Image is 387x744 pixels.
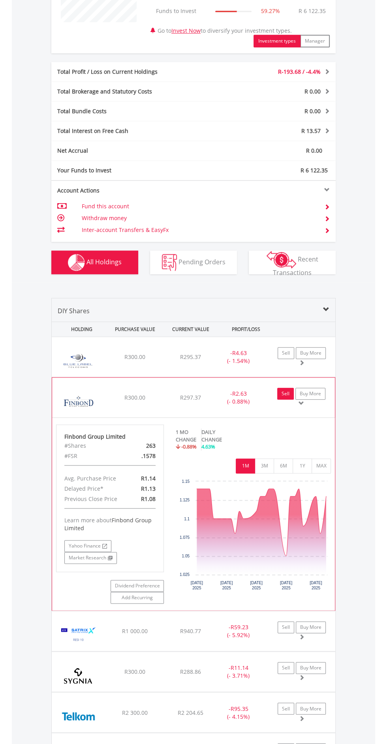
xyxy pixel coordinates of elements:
span: R-193.68 / -4.4% [278,68,321,75]
text: 1.15 [182,479,190,484]
button: Pending Orders [150,250,237,274]
span: R4.63 [232,349,247,357]
div: - (- 0.88%) [214,390,263,406]
span: R1 000.00 [122,627,148,635]
a: Buy More [296,347,326,359]
div: - (- 5.92%) [214,623,263,639]
a: Add Recurring [111,592,164,604]
div: CURRENT VALUE [164,322,218,336]
div: PROFIT/LOSS [219,322,273,336]
img: EQU.ZA.TKG.png [56,702,101,730]
div: Net Accrual [51,147,217,155]
div: HOLDING [53,322,107,336]
img: EQU.ZA.STXRES.png [56,621,101,649]
a: Sell [278,662,294,674]
td: Fund this account [82,200,315,212]
a: Sell [278,703,294,714]
img: transactions-zar-wht.png [267,251,296,268]
img: holdings-wht.png [68,254,85,271]
span: R 0.00 [304,107,321,115]
button: Manager [300,35,330,47]
text: [DATE] 2025 [250,581,263,590]
span: R1.14 [141,475,155,482]
a: Buy More [296,703,326,714]
div: Total Interest on Free Cash [51,127,217,135]
a: Yahoo Finance [64,540,111,552]
button: 3M [255,458,274,473]
span: R11.14 [231,664,248,671]
span: R300.00 [124,394,145,401]
div: Total Bundle Costs [51,107,217,115]
div: Avg. Purchase Price [58,473,127,484]
div: PURCHASE VALUE [108,322,162,336]
img: pending_instructions-wht.png [162,254,177,271]
span: R1.08 [141,495,155,503]
button: 6M [274,458,293,473]
div: #Shares [58,441,127,451]
text: 1.05 [182,554,190,558]
button: MAX [312,458,331,473]
div: DAILY CHANGE [201,428,234,443]
a: Buy More [296,662,326,674]
div: 1 MO CHANGE [176,428,197,443]
a: Sell [278,347,294,359]
span: R59.23 [231,623,248,631]
button: 1M [236,458,255,473]
a: Buy More [295,388,325,400]
span: R2.63 [232,390,246,397]
button: Investment types [254,35,301,47]
span: R2 300.00 [122,708,148,716]
span: R297.37 [180,394,201,401]
a: Sell [277,388,294,400]
span: R940.77 [180,627,201,635]
text: 1.125 [179,498,189,502]
span: R1.13 [141,485,155,492]
span: R 0.00 [304,88,321,95]
span: R2 204.65 [178,708,203,716]
div: Learn more about [64,516,156,532]
a: Dividend Preference [111,580,164,592]
div: Your Funds to Invest [51,166,193,174]
div: Finbond Group Limited [64,433,156,441]
span: -0.88% [181,443,197,450]
div: .1578 [127,451,162,461]
td: R 6 122.35 [295,3,330,19]
a: Buy More [296,621,326,633]
span: R288.86 [180,668,201,675]
span: All Holdings [86,257,122,266]
span: R 13.57 [301,127,321,135]
a: Market Research [64,552,117,564]
span: R295.37 [180,353,201,361]
text: [DATE] 2025 [220,581,233,590]
div: #FSR [58,451,127,461]
button: 1Y [293,458,312,473]
img: EQU.ZA.BLU.png [56,347,100,375]
span: 4.63% [201,443,215,450]
div: - (- 1.54%) [214,349,263,365]
text: 1.075 [179,535,189,540]
span: R300.00 [124,353,145,361]
td: Inter-account Transfers & EasyFx [82,224,315,236]
text: 1.1 [184,517,190,521]
div: Delayed Price* [58,484,127,494]
a: Invest Now [171,27,201,34]
img: EQU.ZA.FGL.png [56,387,101,415]
td: Funds to Invest [152,3,211,19]
text: [DATE] 2025 [280,581,292,590]
div: - (- 3.71%) [214,664,263,680]
img: EQU.ZA.SYG.png [56,662,100,690]
div: 263 [127,441,162,451]
div: Previous Close Price [58,494,127,504]
span: DIY Shares [58,307,90,315]
div: Account Actions [51,187,193,194]
td: Withdraw money [82,212,315,224]
div: Total Brokerage and Statutory Costs [51,88,217,95]
span: Finbond Group Limited [64,516,152,532]
text: [DATE] 2025 [190,581,203,590]
text: 1.025 [179,572,189,577]
td: 59.27% [255,3,285,19]
div: - (- 4.15%) [214,705,263,720]
div: Chart. Highcharts interactive chart. [176,477,331,596]
span: R 6 122.35 [301,166,328,174]
button: Recent Transactions [249,250,336,274]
